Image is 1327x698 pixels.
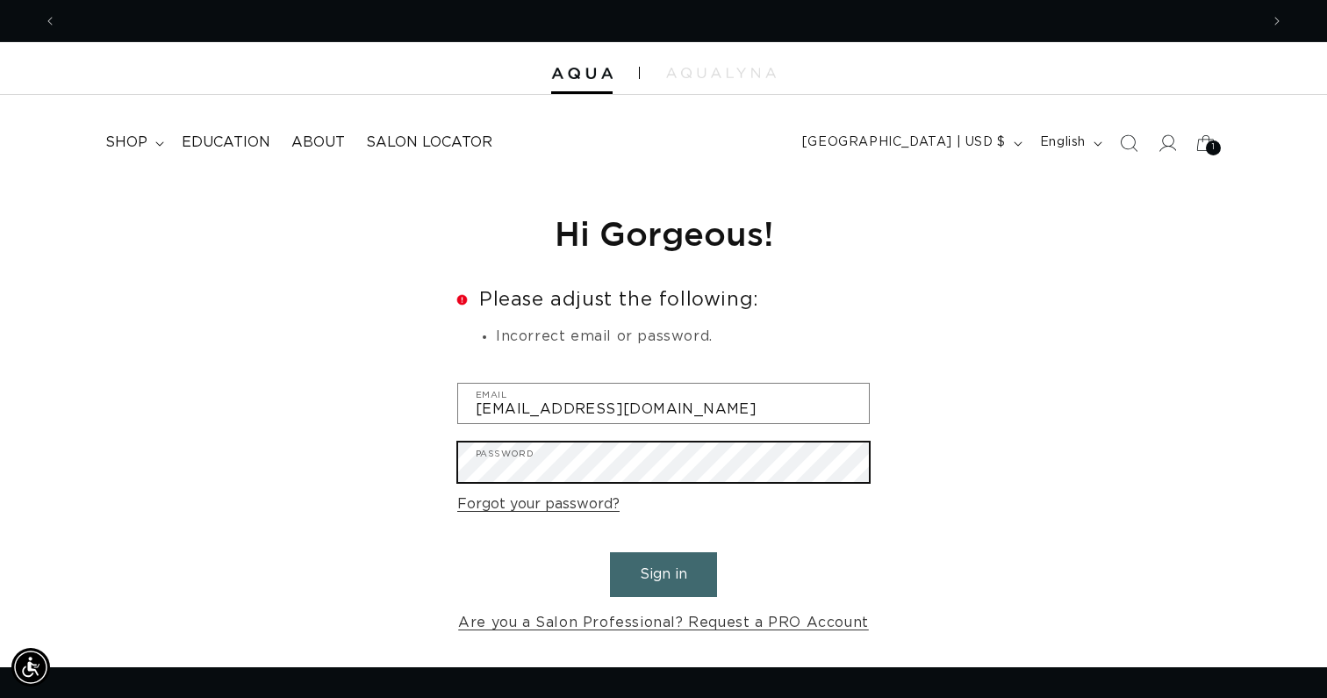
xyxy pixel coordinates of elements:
span: [GEOGRAPHIC_DATA] | USD $ [802,133,1006,152]
span: English [1040,133,1086,152]
input: Email [458,384,869,423]
a: Salon Locator [355,123,503,162]
button: Sign in [610,552,717,597]
h2: Please adjust the following: [457,290,870,309]
iframe: Chat Widget [1089,508,1327,698]
span: Salon Locator [366,133,492,152]
a: Forgot your password? [457,492,620,517]
a: Are you a Salon Professional? Request a PRO Account [458,610,869,636]
button: English [1029,126,1109,160]
button: Next announcement [1258,4,1296,38]
img: Aqua Hair Extensions [551,68,613,80]
span: shop [105,133,147,152]
button: [GEOGRAPHIC_DATA] | USD $ [792,126,1029,160]
a: Education [171,123,281,162]
img: aqualyna.com [666,68,776,78]
li: Incorrect email or password. [496,326,870,349]
div: Accessibility Menu [11,648,50,687]
h1: Hi Gorgeous! [457,212,870,255]
summary: Search [1109,124,1148,162]
a: About [281,123,355,162]
span: About [291,133,345,152]
span: 1 [1212,140,1216,155]
span: Education [182,133,270,152]
summary: shop [95,123,171,162]
button: Previous announcement [31,4,69,38]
